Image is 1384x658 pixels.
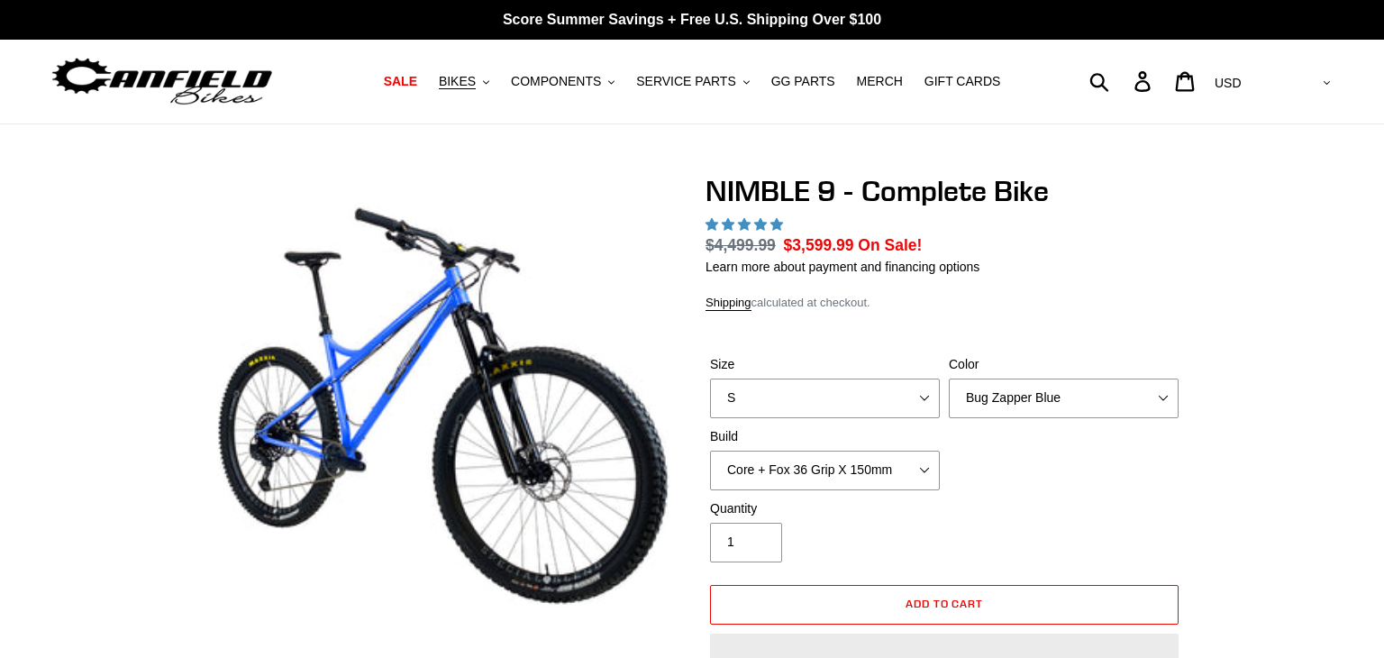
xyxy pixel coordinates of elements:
[858,233,922,257] span: On Sale!
[762,69,844,94] a: GG PARTS
[710,499,940,518] label: Quantity
[375,69,426,94] a: SALE
[706,296,751,311] a: Shipping
[627,69,758,94] button: SERVICE PARTS
[906,597,984,610] span: Add to cart
[924,74,1001,89] span: GIFT CARDS
[706,174,1183,208] h1: NIMBLE 9 - Complete Bike
[710,585,1179,625] button: Add to cart
[50,53,275,110] img: Canfield Bikes
[915,69,1010,94] a: GIFT CARDS
[636,74,735,89] span: SERVICE PARTS
[857,74,903,89] span: MERCH
[1099,61,1145,101] input: Search
[710,355,940,374] label: Size
[511,74,601,89] span: COMPONENTS
[706,294,1183,312] div: calculated at checkout.
[706,260,979,274] a: Learn more about payment and financing options
[848,69,912,94] a: MERCH
[205,178,675,648] img: NIMBLE 9 - Complete Bike
[384,74,417,89] span: SALE
[784,236,854,254] span: $3,599.99
[706,217,787,232] span: 4.89 stars
[771,74,835,89] span: GG PARTS
[430,69,498,94] button: BIKES
[502,69,624,94] button: COMPONENTS
[439,74,476,89] span: BIKES
[706,236,776,254] s: $4,499.99
[710,427,940,446] label: Build
[949,355,1179,374] label: Color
